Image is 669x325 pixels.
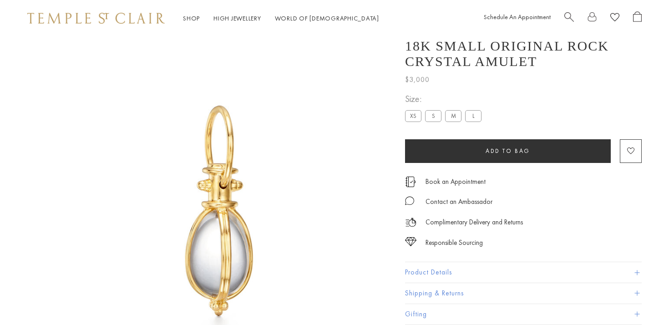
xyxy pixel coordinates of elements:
span: Size: [405,91,485,107]
a: World of [DEMOGRAPHIC_DATA]World of [DEMOGRAPHIC_DATA] [275,14,379,22]
a: View Wishlist [610,11,619,25]
label: XS [405,110,421,122]
button: Product Details [405,262,642,283]
a: Book an Appointment [426,177,486,187]
label: S [425,110,441,122]
a: Schedule An Appointment [484,13,551,21]
a: ShopShop [183,14,200,22]
span: $3,000 [405,74,430,86]
iframe: Gorgias live chat messenger [623,282,660,316]
button: Add to bag [405,139,611,163]
img: icon_delivery.svg [405,217,416,228]
a: Open Shopping Bag [633,11,642,25]
span: Add to bag [486,147,530,155]
a: High JewelleryHigh Jewellery [213,14,261,22]
img: Temple St. Clair [27,13,165,24]
p: Complimentary Delivery and Returns [426,217,523,228]
img: icon_sourcing.svg [405,237,416,246]
div: Responsible Sourcing [426,237,483,249]
button: Shipping & Returns [405,283,642,304]
a: Search [564,11,574,25]
img: MessageIcon-01_2.svg [405,196,414,205]
h1: 18K Small Original Rock Crystal Amulet [405,38,642,69]
img: icon_appointment.svg [405,177,416,187]
label: M [445,110,461,122]
nav: Main navigation [183,13,379,24]
label: L [465,110,481,122]
div: Contact an Ambassador [426,196,492,208]
button: Gifting [405,304,642,325]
